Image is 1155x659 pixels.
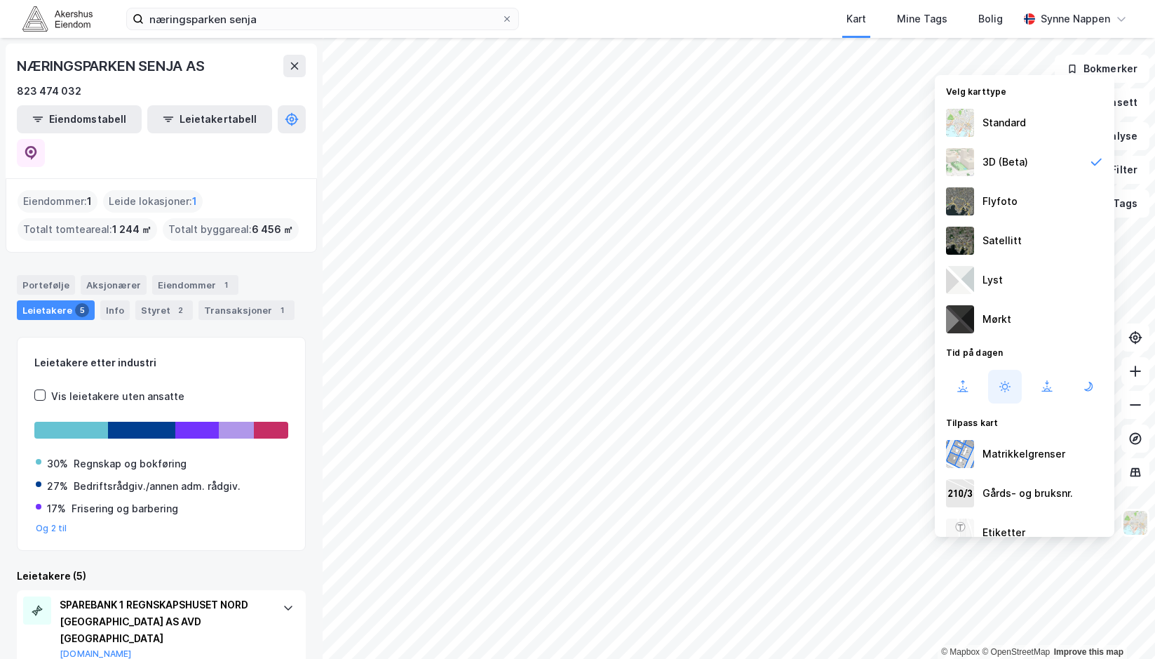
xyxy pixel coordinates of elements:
div: Mine Tags [897,11,947,27]
div: Bedriftsrådgiv./annen adm. rådgiv. [74,478,241,495]
img: Z [946,109,974,137]
div: Frisering og barbering [72,500,178,517]
button: Og 2 til [36,523,67,534]
div: Eiendommer : [18,190,97,213]
div: 2 [173,303,187,317]
img: akershus-eiendom-logo.9091f326c980b4bce74ccdd9f866810c.svg [22,6,93,31]
div: Styret [135,300,193,320]
img: Z [946,519,974,547]
div: 30% [47,455,68,472]
button: Eiendomstabell [17,105,142,133]
span: 1 [87,193,92,210]
div: Standard [982,114,1026,131]
div: Tid på dagen [935,339,1114,364]
img: Z [1122,510,1149,536]
div: Leietakere [17,300,95,320]
div: SPAREBANK 1 REGNSKAPSHUSET NORD [GEOGRAPHIC_DATA] AS AVD [GEOGRAPHIC_DATA] [60,597,269,647]
div: Etiketter [982,524,1025,541]
div: 823 474 032 [17,83,81,100]
button: Leietakertabell [147,105,272,133]
div: Bolig [978,11,1003,27]
div: Velg karttype [935,78,1114,103]
div: Kart [846,11,866,27]
span: 6 456 ㎡ [252,221,293,238]
div: Regnskap og bokføring [74,455,187,472]
div: Tilpass kart [935,409,1114,434]
div: Aksjonærer [81,275,147,295]
img: Z [946,187,974,215]
div: 1 [219,278,233,292]
div: Lyst [982,272,1003,288]
div: Gårds- og bruksnr. [982,485,1073,502]
iframe: Chat Widget [1085,592,1155,659]
div: Vis leietakere uten ansatte [51,388,184,405]
div: Synne Nappen [1041,11,1110,27]
img: cadastreKeys.547ab17ec502f5a4ef2b.jpeg [946,479,974,507]
span: 1 244 ㎡ [112,221,151,238]
div: Flyfoto [982,193,1018,210]
button: Tags [1084,189,1149,218]
span: 1 [192,193,197,210]
img: Z [946,148,974,176]
div: 3D (Beta) [982,154,1028,171]
a: Mapbox [941,647,980,657]
div: Leide lokasjoner : [103,190,203,213]
div: 27% [47,478,68,495]
div: Matrikkelgrenser [982,446,1065,462]
a: OpenStreetMap [982,647,1050,657]
img: 9k= [946,227,974,255]
div: Totalt byggareal : [163,218,299,241]
div: 1 [275,303,289,317]
img: cadastreBorders.cfe08de4b5ddd52a10de.jpeg [946,440,974,468]
div: Transaksjoner [198,300,295,320]
button: Bokmerker [1055,55,1149,83]
div: Kontrollprogram for chat [1085,592,1155,659]
div: 5 [75,303,89,317]
div: Leietakere etter industri [34,354,288,371]
div: 17% [47,500,66,517]
div: Info [100,300,130,320]
div: NÆRINGSPARKEN SENJA AS [17,55,208,77]
input: Søk på adresse, matrikkel, gårdeiere, leietakere eller personer [144,8,501,29]
div: Portefølje [17,275,75,295]
div: Satellitt [982,232,1022,249]
img: nCdM7BzjoCAAAAAElFTkSuQmCC [946,305,974,333]
div: Eiendommer [152,275,238,295]
button: Filter [1082,156,1149,184]
a: Improve this map [1054,647,1123,657]
div: Mørkt [982,311,1011,328]
div: Totalt tomteareal : [18,218,157,241]
div: Leietakere (5) [17,568,306,585]
img: luj3wr1y2y3+OchiMxRmMxRlscgabnMEmZ7DJGWxyBpucwSZnsMkZbHIGm5zBJmewyRlscgabnMEmZ7DJGWxyBpucwSZnsMkZ... [946,266,974,294]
